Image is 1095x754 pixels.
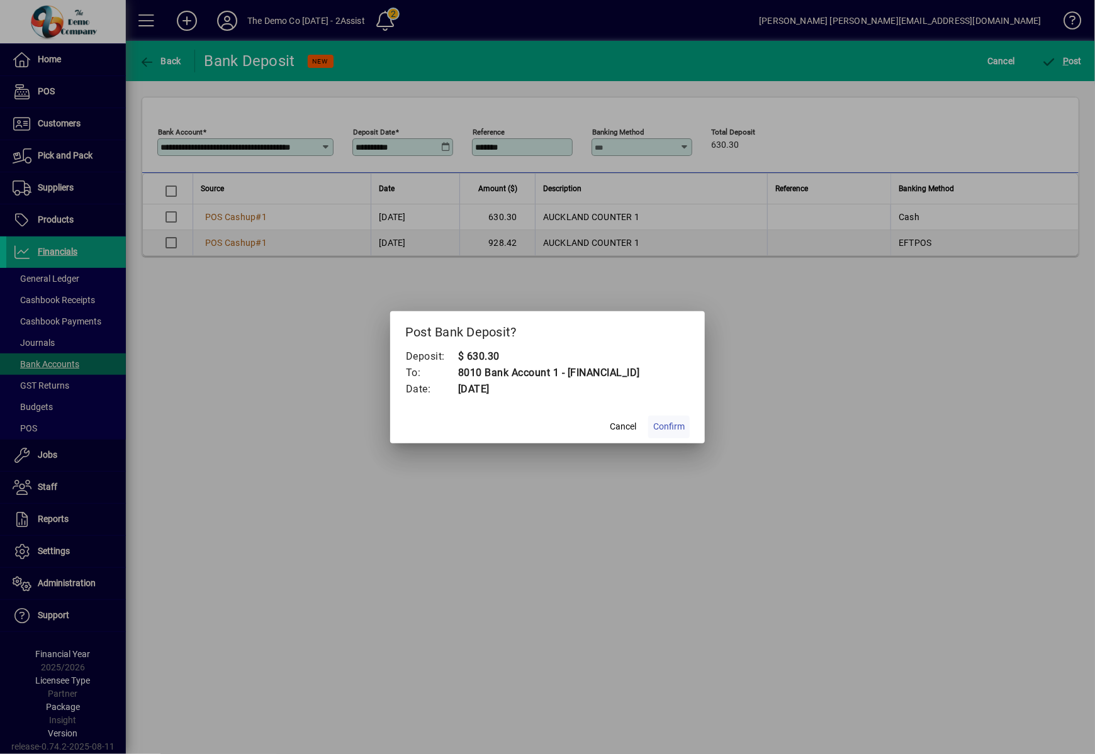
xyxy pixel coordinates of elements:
[390,311,705,348] h2: Post Bank Deposit?
[405,348,458,365] td: Deposit:
[458,381,640,397] td: [DATE]
[653,420,685,433] span: Confirm
[458,348,640,365] td: $ 630.30
[648,416,690,438] button: Confirm
[405,365,458,381] td: To:
[610,420,636,433] span: Cancel
[405,381,458,397] td: Date:
[458,365,640,381] td: 8010 Bank Account 1 - [FINANCIAL_ID]
[603,416,643,438] button: Cancel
